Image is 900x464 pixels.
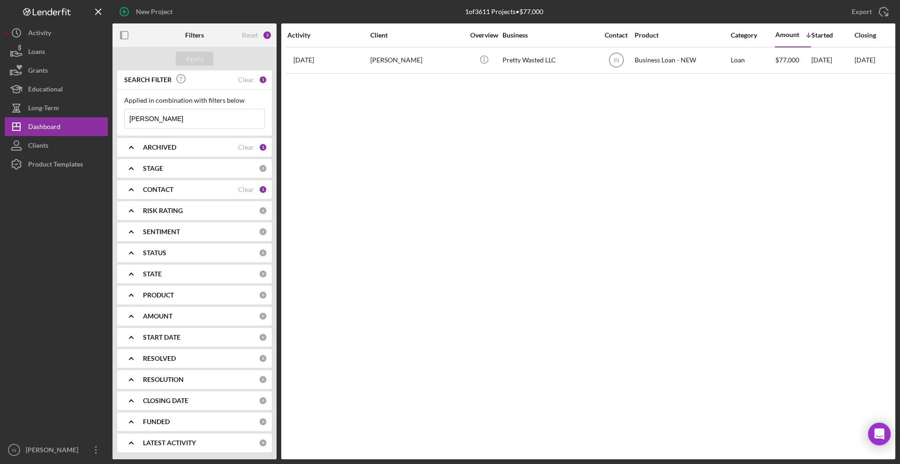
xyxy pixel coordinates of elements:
div: Grants [28,61,48,82]
button: Product Templates [5,155,108,174]
button: Educational [5,80,108,99]
div: Clients [28,136,48,157]
div: 0 [259,439,267,447]
text: IN [12,448,16,453]
div: Clear [238,76,254,84]
time: 2025-08-15 13:37 [293,56,314,64]
div: Apply [186,52,203,66]
div: 0 [259,354,267,363]
button: Apply [176,52,213,66]
div: Overview [466,31,502,39]
div: Loans [28,42,45,63]
div: [PERSON_NAME] [370,48,464,73]
div: Long-Term [28,99,59,120]
div: Reset [242,31,258,39]
b: SENTIMENT [143,228,180,236]
button: IN[PERSON_NAME] [5,441,108,459]
b: CLOSING DATE [143,397,188,404]
div: Amount [775,31,799,38]
b: AMOUNT [143,312,172,320]
div: 0 [259,396,267,405]
div: 0 [259,228,267,236]
b: RESOLUTION [143,376,184,383]
b: ARCHIVED [143,144,176,151]
div: Product [635,31,728,39]
b: CONTACT [143,186,173,193]
b: STAGE [143,165,163,172]
div: Client [370,31,464,39]
div: Category [731,31,774,39]
b: STATUS [143,249,166,257]
div: [DATE] [811,48,854,73]
div: Clear [238,186,254,193]
time: [DATE] [855,56,875,64]
b: Filters [185,31,204,39]
div: Pretty Wasted LLC [502,48,596,73]
b: FUNDED [143,418,170,426]
div: Open Intercom Messenger [868,423,891,445]
div: Started [811,31,854,39]
div: 1 [259,143,267,152]
div: 0 [259,418,267,426]
div: 3 [262,30,272,40]
b: LATEST ACTIVITY [143,439,196,447]
div: Dashboard [28,117,60,138]
button: New Project [112,2,182,21]
div: 0 [259,375,267,384]
div: 0 [259,291,267,299]
div: Product Templates [28,155,83,176]
b: PRODUCT [143,291,174,299]
div: Activity [28,23,51,45]
button: Dashboard [5,117,108,136]
div: 1 [259,185,267,194]
button: Grants [5,61,108,80]
div: Clear [238,144,254,151]
div: 0 [259,249,267,257]
div: Educational [28,80,63,101]
div: Activity [287,31,369,39]
div: [PERSON_NAME] [23,441,84,462]
button: Export [842,2,895,21]
b: START DATE [143,334,180,341]
div: 0 [259,312,267,320]
div: 0 [259,206,267,215]
div: Export [852,2,872,21]
button: Clients [5,136,108,155]
div: Applied in combination with filters below [124,97,265,104]
b: RISK RATING [143,207,183,214]
div: Business Loan - NEW [635,48,728,73]
div: $77,000 [775,48,810,73]
text: IN [614,57,619,64]
button: Long-Term [5,99,108,117]
b: STATE [143,270,162,278]
div: Contact [599,31,634,39]
button: Activity [5,23,108,42]
div: 1 [259,76,267,84]
div: Business [502,31,596,39]
div: New Project [136,2,172,21]
div: 0 [259,333,267,342]
b: SEARCH FILTER [124,76,172,84]
div: 0 [259,270,267,278]
b: RESOLVED [143,355,176,362]
div: Loan [731,48,774,73]
div: 1 of 3611 Projects • $77,000 [465,8,543,15]
button: Loans [5,42,108,61]
div: 0 [259,164,267,173]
